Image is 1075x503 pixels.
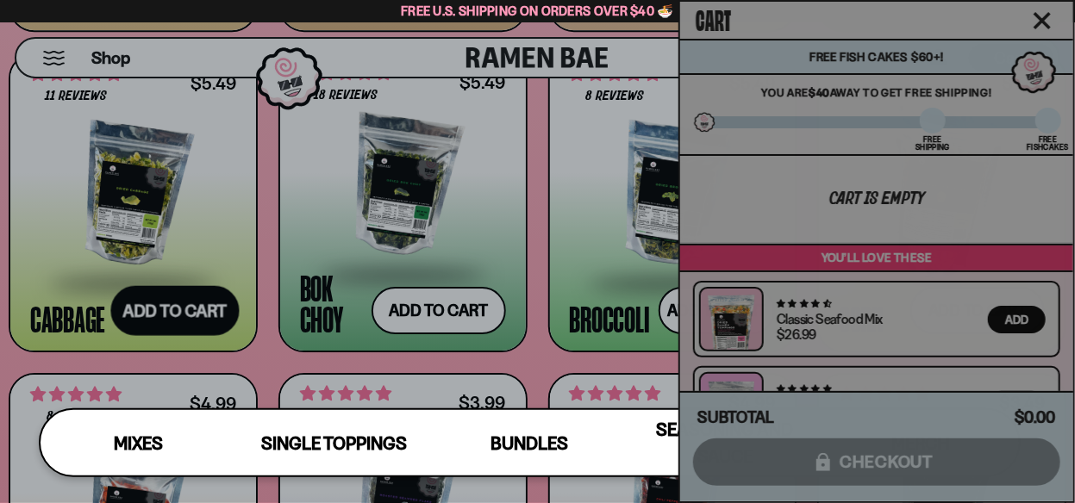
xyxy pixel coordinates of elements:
span: Bundles [491,432,568,454]
a: Single Toppings [236,410,432,475]
span: Seasoning and Sauce [657,419,794,467]
span: Free U.S. Shipping on Orders over $40 🍜 [401,3,674,19]
a: Mixes [41,410,236,475]
a: Seasoning and Sauce [628,410,823,475]
a: Bundles [432,410,628,475]
span: Single Toppings [261,432,407,454]
span: Mixes [114,432,163,454]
